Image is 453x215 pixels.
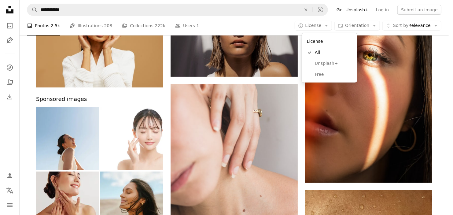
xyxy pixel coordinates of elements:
span: Unsplash+ [315,61,352,67]
button: Orientation [334,21,380,31]
div: License [302,33,357,83]
span: Free [315,72,352,78]
span: All [315,50,352,56]
div: License [304,35,355,47]
button: License [295,21,332,31]
span: License [305,23,322,28]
